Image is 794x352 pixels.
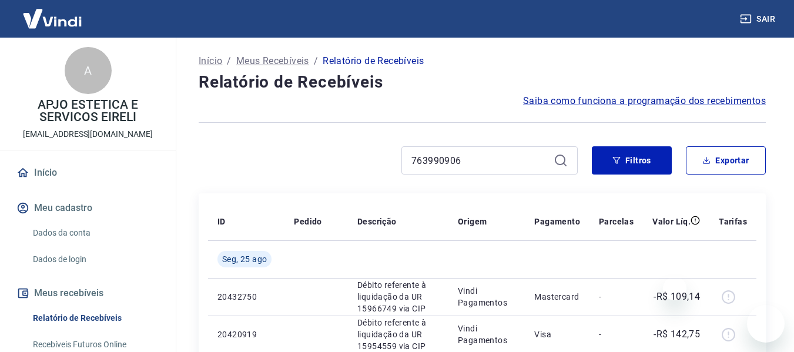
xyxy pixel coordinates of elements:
[411,152,549,169] input: Busque pelo número do pedido
[747,305,785,343] iframe: Botão para abrir a janela de mensagens
[14,160,162,186] a: Início
[14,195,162,221] button: Meu cadastro
[663,277,686,300] iframe: Fechar mensagem
[599,328,634,340] p: -
[534,328,580,340] p: Visa
[217,291,275,303] p: 20432750
[28,221,162,245] a: Dados da conta
[686,146,766,175] button: Exportar
[458,285,515,309] p: Vindi Pagamentos
[227,54,231,68] p: /
[458,216,487,227] p: Origem
[458,323,515,346] p: Vindi Pagamentos
[323,54,424,68] p: Relatório de Recebíveis
[599,291,634,303] p: -
[738,8,780,30] button: Sair
[65,47,112,94] div: A
[199,71,766,94] h4: Relatório de Recebíveis
[534,291,580,303] p: Mastercard
[357,317,439,352] p: Débito referente à liquidação da UR 15954559 via CIP
[28,306,162,330] a: Relatório de Recebíveis
[294,216,321,227] p: Pedido
[357,216,397,227] p: Descrição
[222,253,267,265] span: Seg, 25 ago
[523,94,766,108] a: Saiba como funciona a programação dos recebimentos
[23,128,153,140] p: [EMAIL_ADDRESS][DOMAIN_NAME]
[217,328,275,340] p: 20420919
[14,1,91,36] img: Vindi
[592,146,672,175] button: Filtros
[719,216,747,227] p: Tarifas
[314,54,318,68] p: /
[14,280,162,306] button: Meus recebíveis
[654,290,700,304] p: -R$ 109,14
[217,216,226,227] p: ID
[28,247,162,271] a: Dados de login
[652,216,691,227] p: Valor Líq.
[599,216,634,227] p: Parcelas
[654,327,700,341] p: -R$ 142,75
[236,54,309,68] a: Meus Recebíveis
[199,54,222,68] a: Início
[9,99,166,123] p: APJO ESTETICA E SERVICOS EIRELI
[357,279,439,314] p: Débito referente à liquidação da UR 15966749 via CIP
[534,216,580,227] p: Pagamento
